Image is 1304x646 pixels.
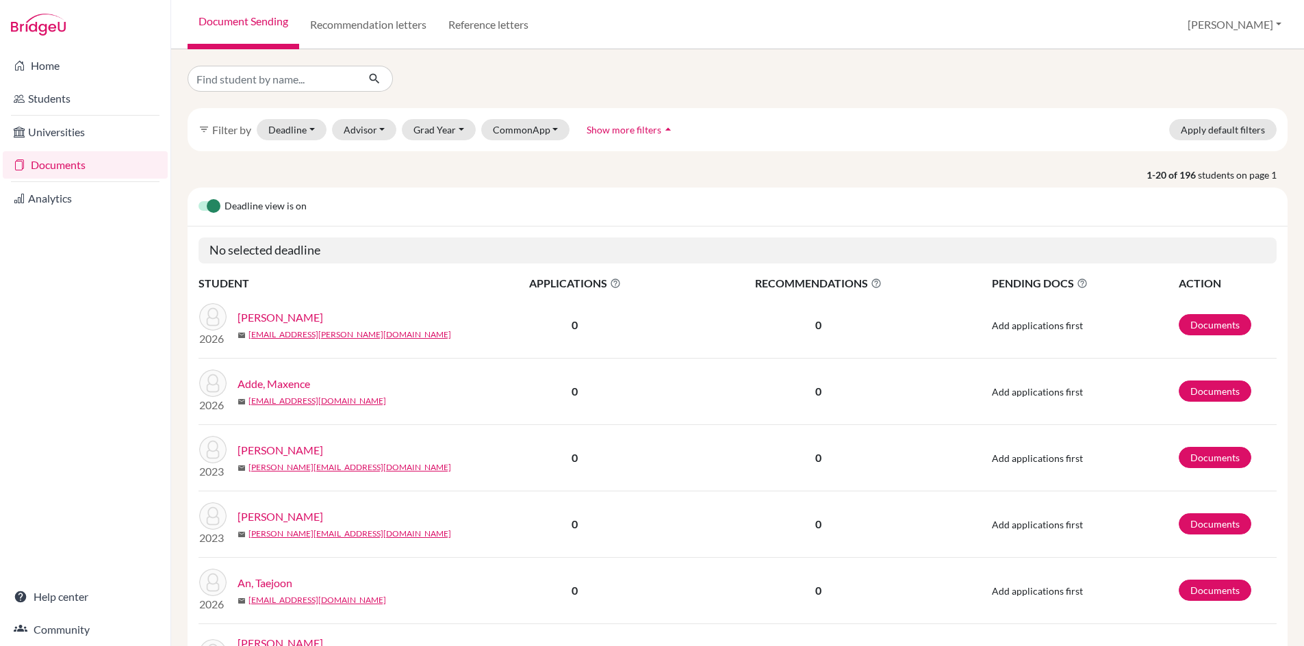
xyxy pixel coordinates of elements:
[238,398,246,406] span: mail
[572,584,578,597] b: 0
[248,395,386,407] a: [EMAIL_ADDRESS][DOMAIN_NAME]
[238,309,323,326] a: [PERSON_NAME]
[575,119,687,140] button: Show more filtersarrow_drop_up
[199,569,227,596] img: An, Taejoon
[3,52,168,79] a: Home
[238,508,323,525] a: [PERSON_NAME]
[3,85,168,112] a: Students
[661,122,675,136] i: arrow_drop_up
[199,436,227,463] img: Agnoli, Luca
[188,66,357,92] input: Find student by name...
[992,386,1083,398] span: Add applications first
[402,119,476,140] button: Grad Year
[678,450,958,466] p: 0
[1198,168,1288,182] span: students on page 1
[332,119,397,140] button: Advisor
[1178,274,1277,292] th: ACTION
[11,14,66,36] img: Bridge-U
[199,274,472,292] th: STUDENT
[238,376,310,392] a: Adde, Maxence
[587,124,661,135] span: Show more filters
[238,597,246,605] span: mail
[3,616,168,643] a: Community
[3,118,168,146] a: Universities
[238,331,246,339] span: mail
[678,383,958,400] p: 0
[199,530,227,546] p: 2023
[1179,447,1251,468] a: Documents
[572,385,578,398] b: 0
[3,185,168,212] a: Analytics
[199,331,227,347] p: 2026
[1147,168,1198,182] strong: 1-20 of 196
[199,303,227,331] img: Abbadessa, Giulia
[678,516,958,532] p: 0
[678,275,958,292] span: RECOMMENDATIONS
[481,119,570,140] button: CommonApp
[199,596,227,612] p: 2026
[1179,314,1251,335] a: Documents
[572,451,578,464] b: 0
[992,320,1083,331] span: Add applications first
[1181,12,1288,38] button: [PERSON_NAME]
[199,502,227,530] img: Allievi, Alessandro
[199,124,209,135] i: filter_list
[473,275,676,292] span: APPLICATIONS
[3,151,168,179] a: Documents
[992,585,1083,597] span: Add applications first
[992,452,1083,464] span: Add applications first
[572,517,578,530] b: 0
[1179,513,1251,534] a: Documents
[225,198,307,215] span: Deadline view is on
[238,575,292,591] a: An, Taejoon
[248,594,386,606] a: [EMAIL_ADDRESS][DOMAIN_NAME]
[238,464,246,472] span: mail
[248,461,451,474] a: [PERSON_NAME][EMAIL_ADDRESS][DOMAIN_NAME]
[199,370,227,397] img: Adde, Maxence
[212,123,251,136] span: Filter by
[257,119,327,140] button: Deadline
[572,318,578,331] b: 0
[248,328,451,341] a: [EMAIL_ADDRESS][PERSON_NAME][DOMAIN_NAME]
[992,519,1083,530] span: Add applications first
[248,528,451,540] a: [PERSON_NAME][EMAIL_ADDRESS][DOMAIN_NAME]
[199,463,227,480] p: 2023
[1169,119,1277,140] button: Apply default filters
[678,317,958,333] p: 0
[3,583,168,610] a: Help center
[199,397,227,413] p: 2026
[199,237,1277,263] h5: No selected deadline
[992,275,1177,292] span: PENDING DOCS
[238,442,323,458] a: [PERSON_NAME]
[238,530,246,539] span: mail
[678,582,958,599] p: 0
[1179,380,1251,402] a: Documents
[1179,580,1251,601] a: Documents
